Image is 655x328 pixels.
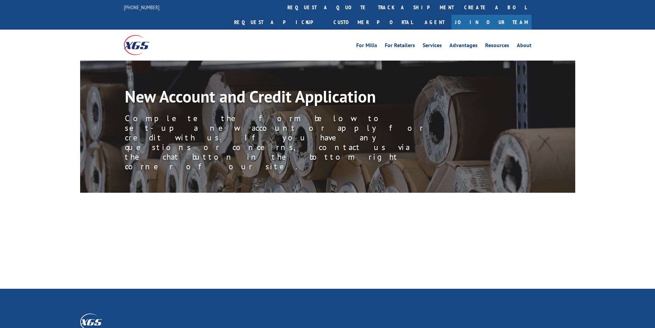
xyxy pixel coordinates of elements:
[86,215,575,267] iframe: Form 0
[229,15,328,30] a: Request a pickup
[356,43,377,50] a: For Mills
[423,43,442,50] a: Services
[124,4,160,11] a: [PHONE_NUMBER]
[125,88,434,108] h1: New Account and Credit Application
[418,15,451,30] a: Agent
[385,43,415,50] a: For Retailers
[485,43,509,50] a: Resources
[451,15,532,30] a: Join Our Team
[328,15,418,30] a: Customer Portal
[449,43,478,50] a: Advantages
[125,114,434,171] p: Complete the form below to set-up a new account or apply for credit with us. If you have any ques...
[517,43,532,50] a: About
